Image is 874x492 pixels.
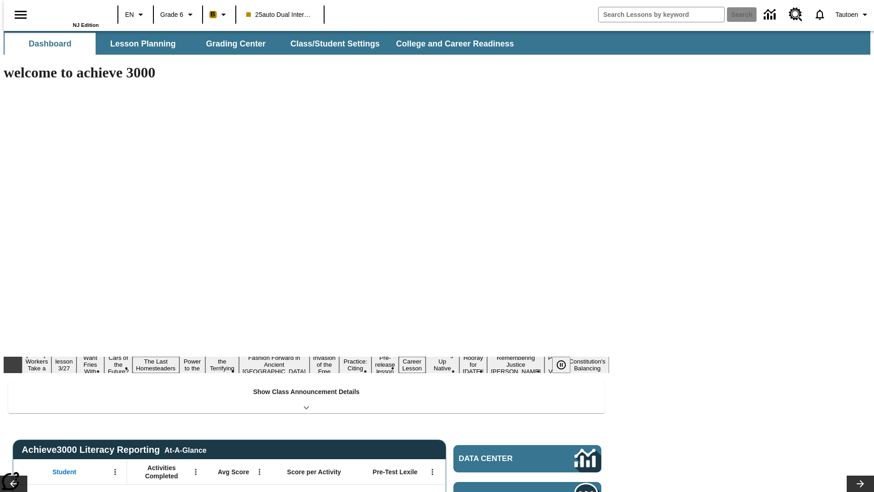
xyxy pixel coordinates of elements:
button: Open Menu [253,465,266,479]
button: Slide 10 Mixed Practice: Citing Evidence [339,350,371,380]
button: Slide 14 Hooray for Constitution Day! [459,353,488,376]
button: Lesson carousel, Next [847,476,874,492]
div: At-A-Glance [164,445,206,455]
a: Data Center [453,445,601,472]
button: Slide 4 Cars of the Future? [104,353,132,376]
a: Notifications [808,3,832,26]
button: Lesson Planning [97,33,188,55]
h1: welcome to achieve 3000 [4,64,609,81]
div: Show Class Announcement Details [8,382,605,413]
button: Open Menu [189,465,203,479]
button: Slide 8 Fashion Forward in Ancient Rome [239,353,310,376]
input: search field [599,7,724,22]
div: Pause [552,357,579,373]
button: Slide 13 Cooking Up Native Traditions [426,350,459,380]
button: Slide 5 The Last Homesteaders [132,357,179,373]
button: Open Menu [426,465,439,479]
span: Data Center [459,454,544,463]
a: Resource Center, Will open in new tab [783,2,808,27]
button: Class/Student Settings [283,33,387,55]
button: Slide 15 Remembering Justice O'Connor [487,353,544,376]
p: Show Class Announcement Details [253,387,360,397]
button: Dashboard [5,33,96,55]
button: Slide 2 Test lesson 3/27 en [51,350,76,380]
span: Score per Activity [287,468,341,476]
span: Activities Completed [132,464,192,480]
button: Slide 11 Pre-release lesson [371,353,399,376]
a: Data Center [758,2,783,27]
span: Student [52,468,76,476]
button: Grading Center [190,33,281,55]
span: Pre-Test Lexile [373,468,418,476]
span: NJ Edition [73,22,99,28]
div: SubNavbar [4,33,522,55]
span: EN [125,10,134,20]
span: Tautoen [835,10,858,20]
button: Boost Class color is peach. Change class color [206,6,233,23]
a: Home [40,4,99,22]
span: B [211,9,215,20]
div: SubNavbar [4,31,870,55]
button: Slide 3 Do You Want Fries With That? [76,346,104,383]
button: Profile/Settings [832,6,874,23]
span: Avg Score [218,468,249,476]
button: Slide 1 Labor Day: Workers Take a Stand [22,350,51,380]
button: Slide 16 Point of View [544,353,565,376]
button: Language: EN, Select a language [121,6,150,23]
button: Slide 12 Career Lesson [399,357,426,373]
button: Slide 17 The Constitution's Balancing Act [565,350,609,380]
button: Open Menu [108,465,122,479]
div: Home [40,3,99,28]
button: College and Career Readiness [389,33,521,55]
button: Slide 7 Attack of the Terrifying Tomatoes [205,350,239,380]
button: Slide 9 The Invasion of the Free CD [310,346,340,383]
span: Grade 6 [160,10,183,20]
button: Open side menu [7,1,34,28]
span: Achieve3000 Literacy Reporting [22,445,207,455]
button: Pause [552,357,570,373]
button: Grade: Grade 6, Select a grade [157,6,199,23]
button: Slide 6 Solar Power to the People [179,350,206,380]
span: 25auto Dual International [246,10,314,20]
